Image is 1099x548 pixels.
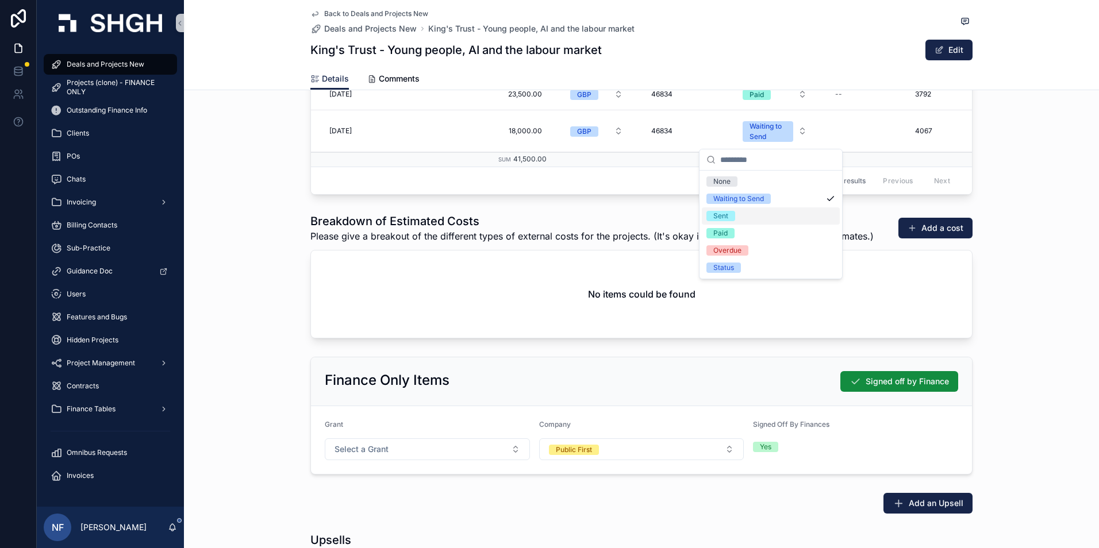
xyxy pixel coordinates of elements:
[472,90,542,99] span: 23,500.00
[44,192,177,213] a: Invoicing
[335,443,389,455] span: Select a Grant
[44,330,177,350] a: Hidden Projects
[750,90,764,100] div: Paid
[753,420,829,429] span: Signed Off By Finances
[713,245,741,256] div: Overdue
[322,73,349,84] span: Details
[67,290,86,299] span: Users
[324,9,428,18] span: Back to Deals and Projects New
[325,438,530,460] button: Select Button
[67,198,96,207] span: Invoicing
[44,442,177,463] a: Omnibus Requests
[67,381,99,391] span: Contracts
[67,358,135,368] span: Project Management
[561,121,632,141] button: Select Button
[713,176,731,187] div: None
[925,40,973,60] button: Edit
[472,126,542,136] span: 18,000.00
[539,420,571,429] span: Company
[67,244,110,253] span: Sub-Practice
[67,312,127,322] span: Features and Bugs
[44,399,177,419] a: Finance Tables
[44,284,177,304] a: Users
[577,126,591,137] div: GBP
[67,175,86,184] span: Chats
[310,23,417,34] a: Deals and Projects New
[310,532,582,548] h1: Upsells
[713,228,728,238] div: Paid
[67,335,118,345] span: Hidden Projects
[67,78,166,97] span: Projects (clone) - FINANCE ONLY
[44,261,177,281] a: Guidance Doc
[44,54,177,75] a: Deals and Projects New
[428,23,635,34] a: King's Trust - Young people, AI and the labour market
[651,126,673,136] span: 46834
[513,155,547,163] span: 41,500.00
[44,376,177,396] a: Contracts
[67,267,113,276] span: Guidance Doc
[67,404,116,414] span: Finance Tables
[883,493,973,514] button: Add an Upsell
[44,307,177,327] a: Features and Bugs
[588,287,695,301] h2: No items could be found
[310,42,602,58] h1: King's Trust - Young people, AI and the labour market
[651,90,673,99] span: 46834
[44,100,177,121] a: Outstanding Finance Info
[561,84,632,105] button: Select Button
[67,60,144,69] span: Deals and Projects New
[713,263,734,273] div: Status
[37,46,184,501] div: scrollable content
[835,90,842,99] div: --
[915,90,931,99] span: 3792
[44,215,177,236] a: Billing Contacts
[44,238,177,258] a: Sub-Practice
[67,221,117,230] span: Billing Contacts
[310,9,428,18] a: Back to Deals and Projects New
[67,106,147,115] span: Outstanding Finance Info
[367,68,420,91] a: Comments
[325,420,343,429] span: Grant
[760,442,771,452] div: Yes
[898,218,973,238] button: Add a cost
[713,194,764,204] div: Waiting to Send
[733,84,816,105] button: Select Button
[44,123,177,144] a: Clients
[577,90,591,100] div: GBP
[310,213,874,229] h1: Breakdown of Estimated Costs
[52,520,64,534] span: NF
[915,126,932,136] span: 4067
[324,23,417,34] span: Deals and Projects New
[329,126,352,136] span: [DATE]
[556,445,592,455] div: Public First
[310,68,349,90] a: Details
[44,169,177,190] a: Chats
[67,129,89,138] span: Clients
[733,115,816,146] button: Select Button
[310,229,874,243] span: Please give a breakout of the different types of external costs for the projects. (It's okay if t...
[59,14,162,32] img: App logo
[325,371,449,389] h2: Finance Only Items
[866,376,949,387] span: Signed off by Finance
[379,73,420,84] span: Comments
[840,371,958,392] button: Signed off by Finance
[498,156,511,163] small: Sum
[80,522,147,533] p: [PERSON_NAME]
[44,146,177,167] a: POs
[539,438,744,460] button: Select Button
[329,90,352,99] span: [DATE]
[909,497,963,509] span: Add an Upsell
[750,121,786,142] div: Waiting to Send
[67,471,94,480] span: Invoices
[700,171,842,279] div: Suggestions
[44,353,177,373] a: Project Management
[44,465,177,486] a: Invoices
[713,211,728,221] div: Sent
[44,77,177,98] a: Projects (clone) - FINANCE ONLY
[67,152,80,161] span: POs
[67,448,127,457] span: Omnibus Requests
